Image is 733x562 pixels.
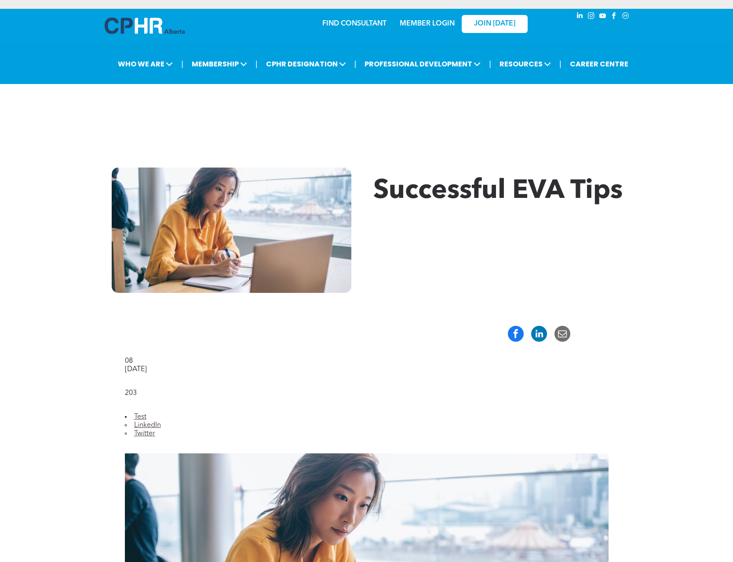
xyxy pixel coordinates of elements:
[125,389,609,398] div: 203
[474,20,515,28] span: JOIN [DATE]
[567,56,631,72] a: CAREER CENTRE
[134,422,161,429] a: LinkedIn
[362,56,483,72] span: PROFESSIONAL DEVELOPMENT
[621,11,631,23] a: Social network
[125,357,609,365] div: 08
[598,11,608,23] a: youtube
[134,430,155,437] a: Twitter
[354,55,357,73] li: |
[263,56,349,72] span: CPHR DESIGNATION
[609,11,619,23] a: facebook
[575,11,585,23] a: linkedin
[181,55,183,73] li: |
[134,413,146,420] a: Test
[587,11,596,23] a: instagram
[125,365,609,374] div: [DATE]
[400,20,455,27] a: MEMBER LOGIN
[497,56,554,72] span: RESOURCES
[189,56,250,72] span: MEMBERSHIP
[255,55,258,73] li: |
[322,20,387,27] a: FIND CONSULTANT
[105,18,185,34] img: A blue and white logo for cp alberta
[373,178,623,204] span: Successful EVA Tips
[559,55,562,73] li: |
[489,55,491,73] li: |
[115,56,175,72] span: WHO WE ARE
[462,15,528,33] a: JOIN [DATE]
